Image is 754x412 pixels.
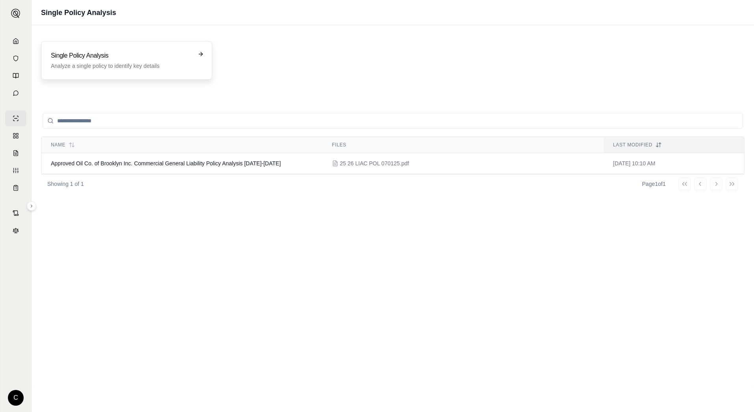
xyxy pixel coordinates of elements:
p: Showing 1 of 1 [47,180,84,188]
a: Claim Coverage [5,145,26,161]
a: Prompt Library [5,68,26,84]
a: Chat [5,85,26,101]
a: Documents Vault [5,51,26,66]
button: Expand sidebar [8,6,24,21]
div: Name [51,142,313,148]
a: Single Policy [5,110,26,126]
p: Analyze a single policy to identify key details [51,62,191,70]
div: Page 1 of 1 [642,180,666,188]
span: 25 26 LIAC POL 070125.pdf [340,159,409,167]
a: Coverage Table [5,180,26,196]
img: Expand sidebar [11,9,21,18]
button: Expand sidebar [27,201,36,211]
td: [DATE] 10:10 AM [604,153,744,174]
a: Legal Search Engine [5,223,26,238]
div: Last modified [613,142,735,148]
a: Policy Comparisons [5,128,26,144]
a: Contract Analysis [5,205,26,221]
div: C [8,390,24,406]
th: Files [323,137,604,153]
a: Home [5,33,26,49]
span: Approved Oil Co. of Brooklyn Inc. Commercial General Liability Policy Analysis 2025-2026 [51,160,281,167]
a: Custom Report [5,163,26,178]
h3: Single Policy Analysis [51,51,191,60]
h1: Single Policy Analysis [41,7,116,18]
